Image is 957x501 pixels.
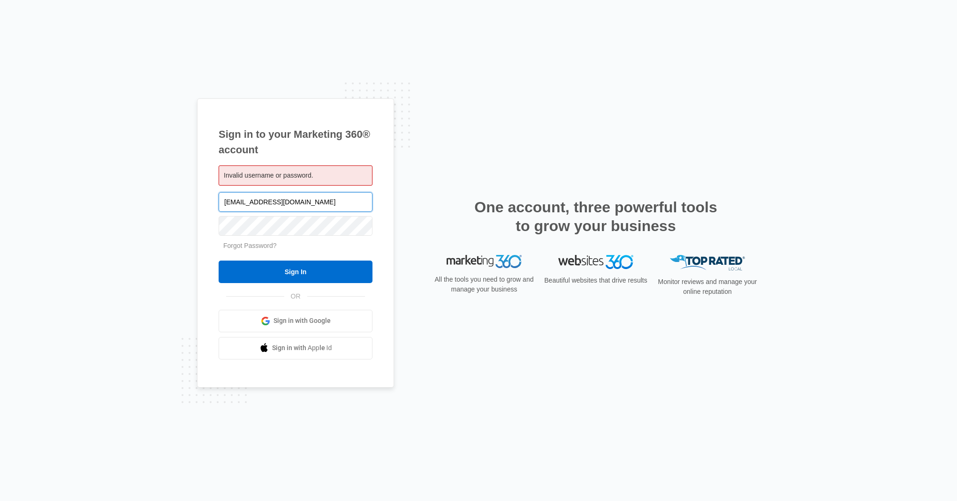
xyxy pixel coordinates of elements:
input: Sign In [219,261,372,283]
a: Sign in with Apple Id [219,337,372,359]
p: Beautiful websites that drive results [543,276,648,285]
span: Sign in with Google [273,316,331,326]
p: Monitor reviews and manage your online reputation [655,277,760,297]
span: OR [284,292,307,301]
h2: One account, three powerful tools to grow your business [471,198,720,235]
img: Websites 360 [558,255,633,269]
span: Sign in with Apple Id [272,343,332,353]
span: Invalid username or password. [224,172,313,179]
img: Top Rated Local [670,255,745,270]
img: Marketing 360 [447,255,522,268]
h1: Sign in to your Marketing 360® account [219,127,372,157]
input: Email [219,192,372,212]
a: Forgot Password? [223,242,277,249]
a: Sign in with Google [219,310,372,332]
p: All the tools you need to grow and manage your business [432,275,537,294]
